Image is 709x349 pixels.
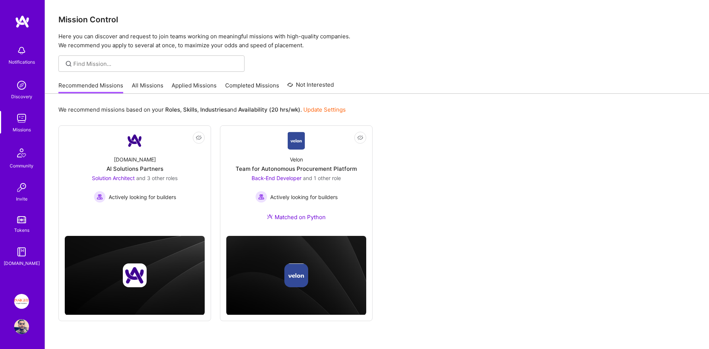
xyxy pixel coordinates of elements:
[165,106,180,113] b: Roles
[14,43,29,58] img: bell
[267,213,326,221] div: Matched on Python
[16,195,28,203] div: Invite
[132,81,163,94] a: All Missions
[226,132,366,230] a: Company LogoVelonTeam for Autonomous Procurement PlatformBack-End Developer and 1 other roleActiv...
[58,15,696,24] h3: Mission Control
[11,93,32,100] div: Discovery
[114,156,156,163] div: [DOMAIN_NAME]
[14,319,29,334] img: User Avatar
[14,244,29,259] img: guide book
[58,106,346,113] p: We recommend missions based on your , , and .
[303,175,341,181] span: and 1 other role
[13,144,31,162] img: Community
[14,226,29,234] div: Tokens
[267,214,273,220] img: Ateam Purple Icon
[4,259,40,267] div: [DOMAIN_NAME]
[17,216,26,223] img: tokens
[12,294,31,309] a: Insight Partners: Data & AI - Sourcing
[226,236,366,315] img: cover
[109,193,176,201] span: Actively looking for builders
[357,135,363,141] i: icon EyeClosed
[14,294,29,309] img: Insight Partners: Data & AI - Sourcing
[303,106,346,113] a: Update Settings
[196,135,202,141] i: icon EyeClosed
[13,126,31,134] div: Missions
[183,106,197,113] b: Skills
[238,106,300,113] b: Availability (20 hrs/wk)
[65,132,205,220] a: Company Logo[DOMAIN_NAME]AI Solutions PartnersSolution Architect and 3 other rolesActively lookin...
[123,263,147,287] img: Company logo
[15,15,30,28] img: logo
[236,165,357,173] div: Team for Autonomous Procurement Platform
[284,263,308,287] img: Company logo
[225,81,279,94] a: Completed Missions
[136,175,178,181] span: and 3 other roles
[12,319,31,334] a: User Avatar
[58,32,696,50] p: Here you can discover and request to join teams working on meaningful missions with high-quality ...
[9,58,35,66] div: Notifications
[270,193,338,201] span: Actively looking for builders
[64,60,73,68] i: icon SearchGrey
[58,81,123,94] a: Recommended Missions
[287,80,334,94] a: Not Interested
[288,132,305,150] img: Company Logo
[126,132,144,150] img: Company Logo
[14,78,29,93] img: discovery
[94,191,106,203] img: Actively looking for builders
[252,175,301,181] span: Back-End Developer
[172,81,217,94] a: Applied Missions
[255,191,267,203] img: Actively looking for builders
[14,180,29,195] img: Invite
[92,175,135,181] span: Solution Architect
[106,165,163,173] div: AI Solutions Partners
[73,60,239,68] input: overall type: UNKNOWN_TYPE server type: NO_SERVER_DATA heuristic type: UNKNOWN_TYPE label: Find M...
[200,106,227,113] b: Industries
[65,236,205,315] img: cover
[290,156,303,163] div: Velon
[10,162,33,170] div: Community
[14,111,29,126] img: teamwork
